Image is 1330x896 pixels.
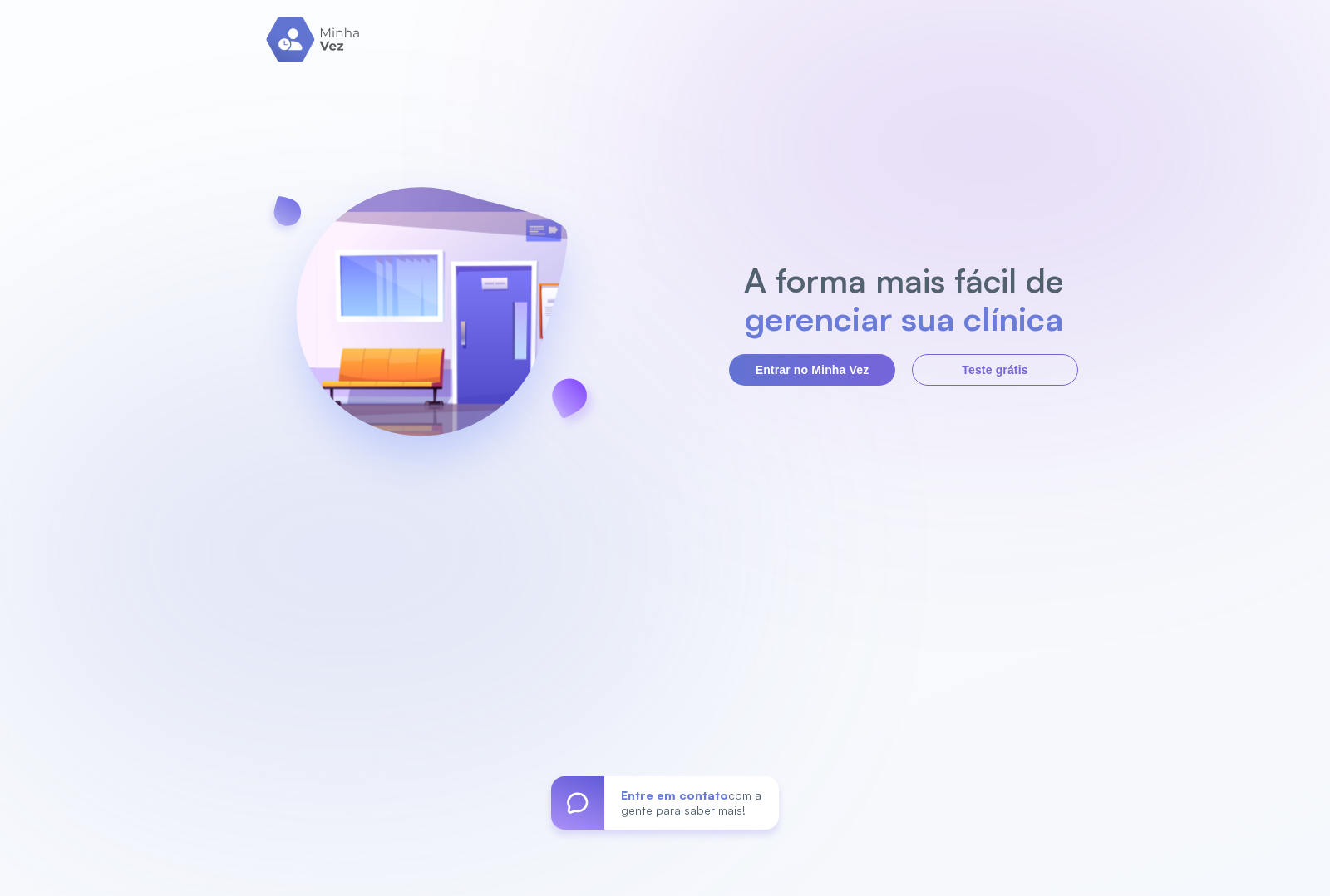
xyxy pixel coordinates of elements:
[736,299,1072,337] h2: gerenciar sua clínica
[266,17,362,62] img: logo.svg
[604,776,779,830] div: com a gente para saber mais!
[621,788,728,802] span: Entre em contato
[736,261,1072,299] h2: A forma mais fácil de
[551,776,779,830] a: Entre em contatocom a gente para saber mais!
[912,354,1078,386] button: Teste grátis
[252,143,611,505] img: banner-login.svg
[729,354,895,386] button: Entrar no Minha Vez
